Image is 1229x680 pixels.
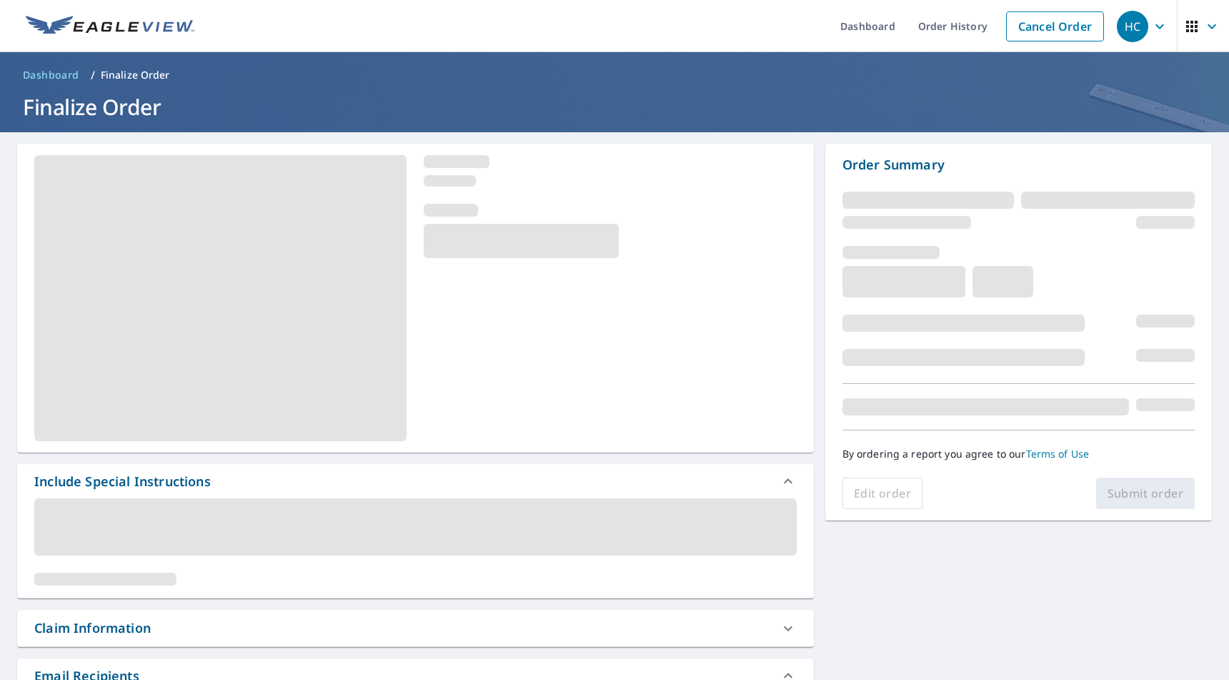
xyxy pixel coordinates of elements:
p: By ordering a report you agree to our [842,448,1195,460]
div: Include Special Instructions [17,464,814,498]
div: HC [1117,11,1148,42]
div: Claim Information [34,619,151,638]
h1: Finalize Order [17,92,1212,122]
nav: breadcrumb [17,64,1212,87]
p: Order Summary [842,155,1195,174]
div: Include Special Instructions [34,472,211,491]
a: Terms of Use [1026,447,1090,460]
img: EV Logo [26,16,194,37]
li: / [91,66,95,84]
div: Claim Information [17,610,814,646]
a: Dashboard [17,64,85,87]
span: Dashboard [23,68,79,82]
p: Finalize Order [101,68,170,82]
a: Cancel Order [1006,11,1104,41]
